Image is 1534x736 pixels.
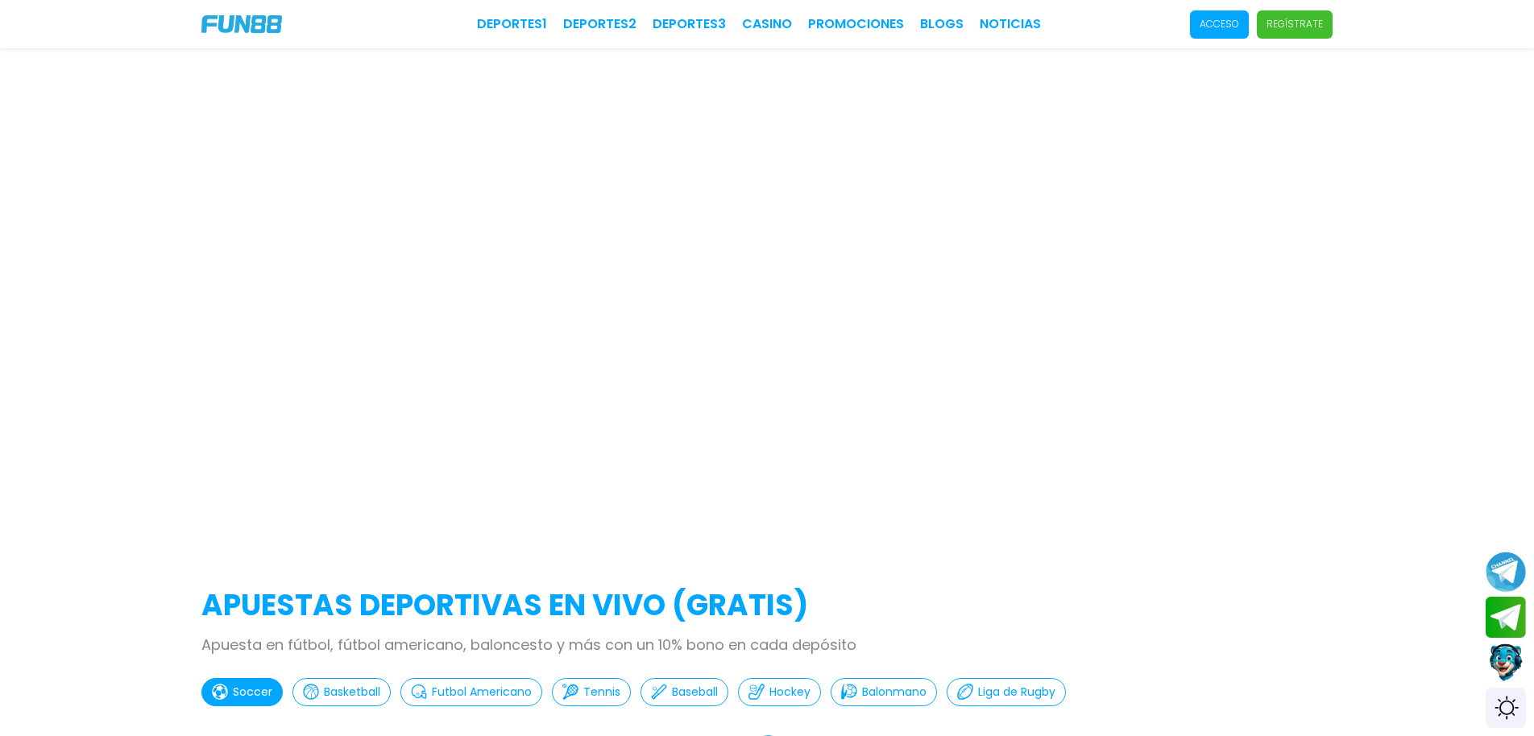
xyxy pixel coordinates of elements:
[563,14,636,34] a: Deportes2
[477,14,547,34] a: Deportes1
[808,14,904,34] a: Promociones
[1486,642,1526,684] button: Contact customer service
[672,684,718,701] p: Baseball
[769,684,811,701] p: Hockey
[400,678,542,706] button: Futbol Americano
[201,678,283,706] button: Soccer
[1486,551,1526,593] button: Join telegram channel
[292,678,391,706] button: Basketball
[201,634,1333,655] p: Apuesta en fútbol, fútbol americano, baloncesto y más con un 10% bono en cada depósito
[641,678,728,706] button: Baseball
[1267,17,1323,31] p: Regístrate
[980,14,1041,34] a: NOTICIAS
[920,14,964,34] a: BLOGS
[742,14,792,34] a: CASINO
[201,15,282,33] img: Company Logo
[1200,17,1239,31] p: Acceso
[738,678,821,706] button: Hockey
[552,678,631,706] button: Tennis
[831,678,937,706] button: Balonmano
[583,684,620,701] p: Tennis
[324,684,380,701] p: Basketball
[1486,688,1526,728] div: Switch theme
[1486,597,1526,639] button: Join telegram
[862,684,927,701] p: Balonmano
[978,684,1055,701] p: Liga de Rugby
[233,684,272,701] p: Soccer
[201,584,1333,627] h2: APUESTAS DEPORTIVAS EN VIVO (gratis)
[947,678,1066,706] button: Liga de Rugby
[653,14,726,34] a: Deportes3
[432,684,532,701] p: Futbol Americano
